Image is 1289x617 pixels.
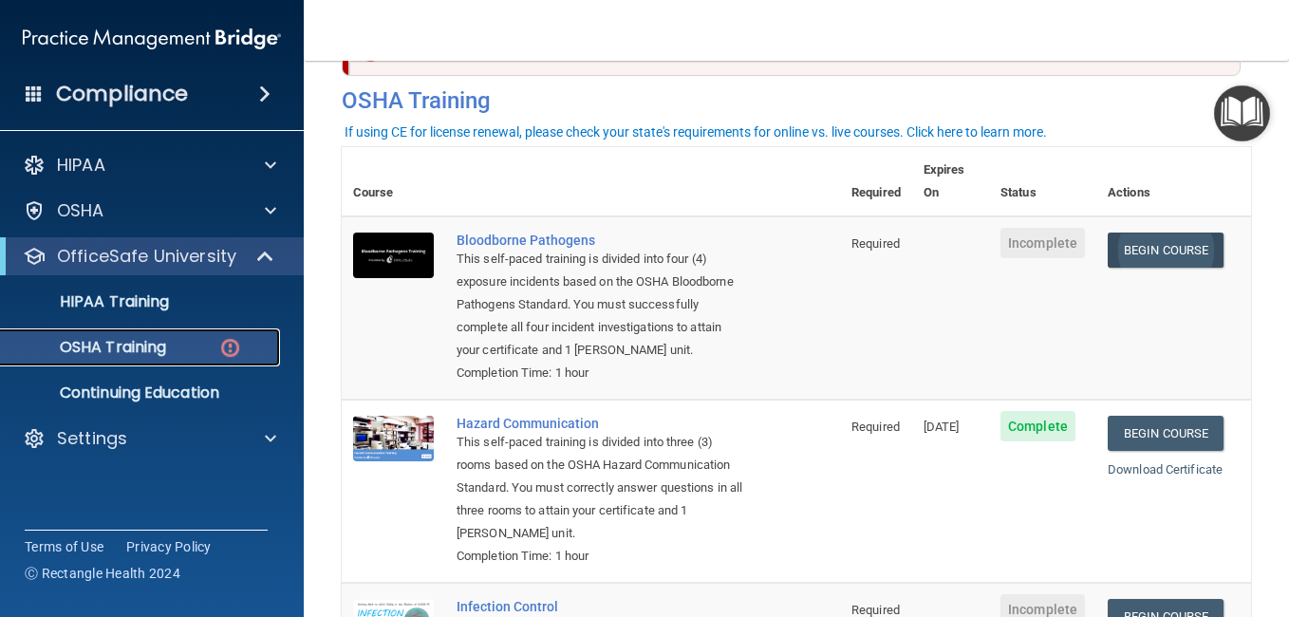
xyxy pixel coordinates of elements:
[12,338,166,357] p: OSHA Training
[57,154,105,177] p: HIPAA
[342,122,1050,141] button: If using CE for license renewal, please check your state's requirements for online vs. live cours...
[457,248,745,362] div: This self-paced training is divided into four (4) exposure incidents based on the OSHA Bloodborne...
[457,416,745,431] a: Hazard Communication
[1000,411,1075,441] span: Complete
[23,199,276,222] a: OSHA
[457,362,745,384] div: Completion Time: 1 hour
[851,420,900,434] span: Required
[457,599,745,614] a: Infection Control
[126,537,212,556] a: Privacy Policy
[23,154,276,177] a: HIPAA
[12,383,271,402] p: Continuing Education
[851,236,900,251] span: Required
[25,537,103,556] a: Terms of Use
[1214,85,1270,141] button: Open Resource Center
[23,245,275,268] a: OfficeSafe University
[25,564,180,583] span: Ⓒ Rectangle Health 2024
[57,199,104,222] p: OSHA
[851,603,900,617] span: Required
[1096,147,1251,216] th: Actions
[342,147,445,216] th: Course
[57,427,127,450] p: Settings
[457,545,745,568] div: Completion Time: 1 hour
[218,336,242,360] img: danger-circle.6113f641.png
[342,87,1251,114] h4: OSHA Training
[56,81,188,107] h4: Compliance
[57,245,236,268] p: OfficeSafe University
[457,431,745,545] div: This self-paced training is divided into three (3) rooms based on the OSHA Hazard Communication S...
[1108,462,1223,477] a: Download Certificate
[23,20,281,58] img: PMB logo
[912,147,989,216] th: Expires On
[345,125,1047,139] div: If using CE for license renewal, please check your state's requirements for online vs. live cours...
[457,233,745,248] a: Bloodborne Pathogens
[12,292,169,311] p: HIPAA Training
[1108,416,1224,451] a: Begin Course
[23,427,276,450] a: Settings
[840,147,912,216] th: Required
[1000,228,1085,258] span: Incomplete
[1108,233,1224,268] a: Begin Course
[989,147,1096,216] th: Status
[924,420,960,434] span: [DATE]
